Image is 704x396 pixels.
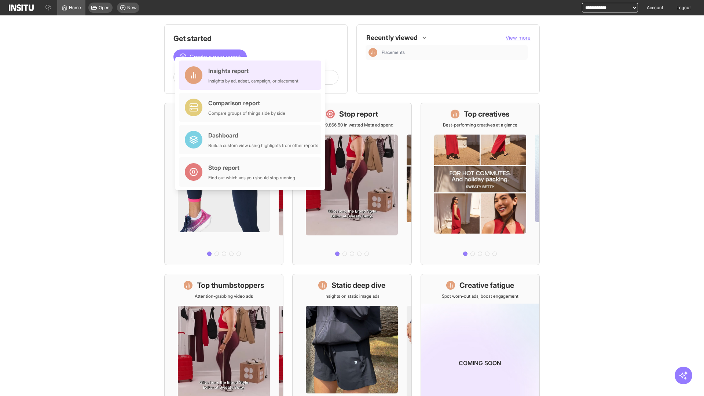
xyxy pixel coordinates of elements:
[464,109,510,119] h1: Top creatives
[208,78,298,84] div: Insights by ad, adset, campaign, or placement
[324,293,379,299] p: Insights on static image ads
[208,66,298,75] div: Insights report
[197,280,264,290] h1: Top thumbstoppers
[195,293,253,299] p: Attention-grabbing video ads
[208,99,285,107] div: Comparison report
[382,49,525,55] span: Placements
[208,110,285,116] div: Compare groups of things side by side
[443,122,517,128] p: Best-performing creatives at a glance
[208,163,295,172] div: Stop report
[190,52,241,61] span: Create a new report
[173,33,338,44] h1: Get started
[208,143,318,148] div: Build a custom view using highlights from other reports
[69,5,81,11] span: Home
[421,103,540,265] a: Top creativesBest-performing creatives at a glance
[9,4,34,11] img: Logo
[292,103,411,265] a: Stop reportSave £19,866.50 in wasted Meta ad spend
[208,175,295,181] div: Find out which ads you should stop running
[311,122,393,128] p: Save £19,866.50 in wasted Meta ad spend
[127,5,136,11] span: New
[99,5,110,11] span: Open
[339,109,378,119] h1: Stop report
[506,34,531,41] button: View more
[164,103,283,265] a: What's live nowSee all active ads instantly
[368,48,377,57] div: Insights
[331,280,385,290] h1: Static deep dive
[173,49,247,64] button: Create a new report
[208,131,318,140] div: Dashboard
[382,49,405,55] span: Placements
